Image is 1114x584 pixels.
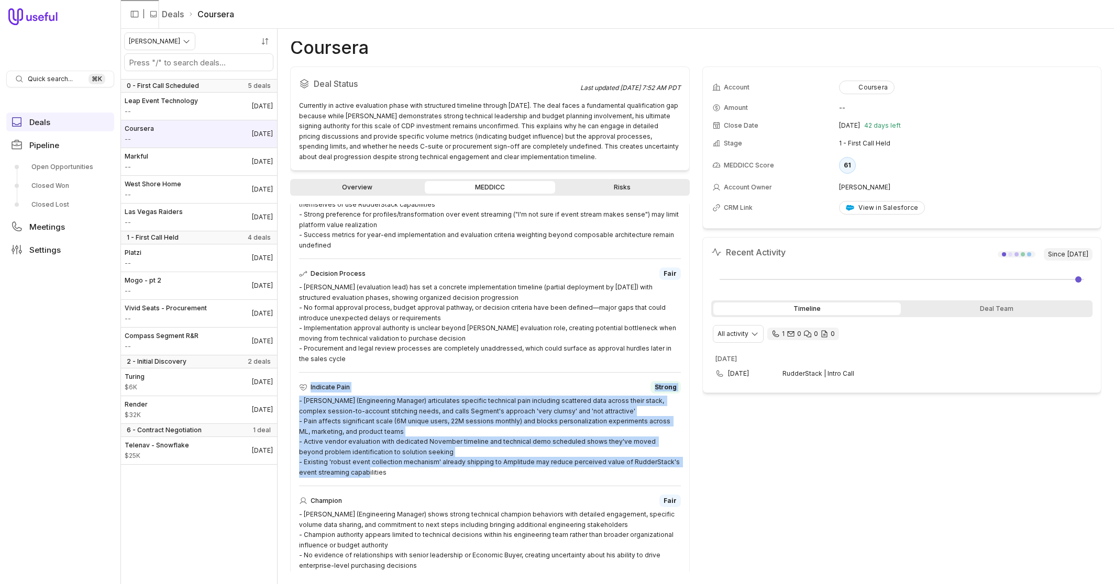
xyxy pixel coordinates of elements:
span: Mogo - pt 2 [125,276,161,285]
span: Leap Event Technology [125,97,198,105]
span: Amount [125,163,148,171]
span: Fair [664,269,677,278]
span: Markful [125,152,148,161]
a: Open Opportunities [6,159,114,175]
td: [PERSON_NAME] [839,179,1091,196]
span: Amount [125,342,198,351]
time: Deal Close Date [252,102,273,110]
div: 61 [839,157,856,174]
a: Deals [162,8,184,20]
a: Coursera--[DATE] [120,120,277,148]
h1: Coursera [290,41,369,54]
time: [DATE] [715,355,737,363]
span: Amount [125,107,198,116]
span: 2 deals [248,357,271,366]
span: Quick search... [28,75,73,83]
span: Platzi [125,249,141,257]
span: RudderStack | Intro Call [782,369,1076,378]
div: - [PERSON_NAME] (Engineering Manager) has clear architectural requirement for composable solution... [299,169,681,250]
span: Since [1044,248,1093,261]
a: MEDDICC [425,181,555,194]
span: 0 - First Call Scheduled [127,82,199,90]
span: 6 - Contract Negotiation [127,426,202,434]
div: Last updated [580,84,681,92]
span: Amount [125,315,207,323]
span: Fair [664,497,677,505]
a: Pipeline [6,136,114,154]
span: Amount [125,383,145,391]
time: Deal Close Date [252,446,273,455]
button: Collapse sidebar [127,6,142,22]
span: Amount [125,411,148,419]
div: View in Salesforce [846,204,918,212]
span: Account [724,83,749,92]
div: Indicate Pain [299,381,681,394]
time: Deal Close Date [252,406,273,414]
span: Amount [724,104,748,112]
span: 5 deals [248,82,271,90]
a: Compass Segment R&R--[DATE] [120,328,277,355]
a: Telenav - Snowflake$25K[DATE] [120,437,277,464]
a: Markful--[DATE] [120,148,277,175]
div: - [PERSON_NAME] (Engineering Manager) articulates specific technical pain including scattered dat... [299,396,681,477]
time: Deal Close Date [252,254,273,262]
a: Las Vegas Raiders--[DATE] [120,204,277,231]
span: Amount [125,287,161,295]
time: Deal Close Date [252,378,273,386]
input: Search deals by name [125,54,273,71]
div: Deal Team [903,302,1090,315]
time: [DATE] [839,121,860,130]
td: 1 - First Call Held [839,135,1091,152]
span: Meetings [29,223,65,231]
span: MEDDICC Score [724,161,774,170]
span: Amount [125,135,154,143]
button: Coursera [839,81,895,94]
time: Deal Close Date [252,337,273,345]
time: [DATE] 7:52 AM PDT [620,84,681,92]
div: Decision Process [299,267,681,280]
span: 4 deals [248,233,271,242]
span: Amount [125,190,181,199]
nav: Deals [120,29,278,584]
a: West Shore Home--[DATE] [120,176,277,203]
time: Deal Close Date [252,213,273,221]
time: [DATE] [728,369,749,378]
span: Pipeline [29,141,59,149]
span: Compass Segment R&R [125,332,198,340]
span: Amount [125,259,141,267]
time: Deal Close Date [252,185,273,194]
a: Turing$6K[DATE] [120,368,277,396]
span: Amount [125,452,189,460]
div: Timeline [713,302,901,315]
span: Vivid Seats - Procurement [125,304,207,312]
span: Amount [125,218,183,227]
a: Deals [6,113,114,131]
span: 1 - First Call Held [127,233,179,242]
span: Las Vegas Raiders [125,208,183,216]
a: Meetings [6,217,114,236]
span: 42 days left [864,121,901,130]
span: Stage [724,139,742,148]
span: 2 - Initial Discovery [127,357,186,366]
time: Deal Close Date [252,309,273,318]
div: - [PERSON_NAME] (evaluation lead) has set a concrete implementation timeline (partial deployment ... [299,282,681,364]
span: 1 deal [253,426,271,434]
time: Deal Close Date [252,282,273,290]
time: [DATE] [1067,250,1088,259]
a: Risks [557,181,688,194]
a: View in Salesforce [839,201,925,215]
a: Closed Won [6,177,114,194]
div: Pipeline submenu [6,159,114,213]
div: 1 call and 0 email threads [767,328,839,340]
span: Turing [125,373,145,381]
span: Render [125,400,148,409]
time: Deal Close Date [252,130,273,138]
a: Settings [6,240,114,259]
span: Close Date [724,121,758,130]
span: Settings [29,246,61,254]
div: Currently in active evaluation phase with structured timeline through [DATE]. The deal faces a fu... [299,100,681,162]
span: Deals [29,118,50,126]
span: Strong [655,383,677,391]
a: Mogo - pt 2--[DATE] [120,272,277,299]
div: Coursera [846,83,888,92]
